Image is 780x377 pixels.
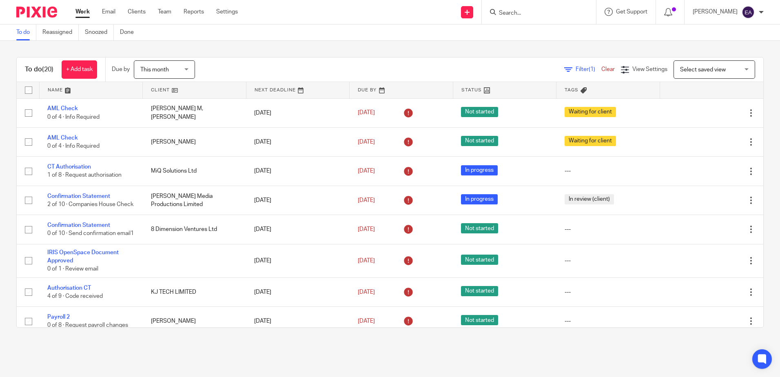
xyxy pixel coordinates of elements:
[616,9,647,15] span: Get Support
[47,114,100,120] span: 0 of 4 · Info Required
[47,173,122,178] span: 1 of 8 · Request authorisation
[246,277,350,306] td: [DATE]
[246,215,350,244] td: [DATE]
[47,285,91,291] a: Authorisation CT
[498,10,572,17] input: Search
[47,323,128,328] span: 0 of 8 · Request payroll changes
[128,8,146,16] a: Clients
[47,222,110,228] a: Confirmation Statement
[102,8,115,16] a: Email
[143,98,246,127] td: [PERSON_NAME] M, [PERSON_NAME]
[358,110,375,116] span: [DATE]
[47,164,91,170] a: CT Authorisation
[461,255,498,265] span: Not started
[47,250,119,264] a: IRIS OpenSpace Document Approved
[47,193,110,199] a: Confirmation Statement
[358,258,375,264] span: [DATE]
[85,24,114,40] a: Snoozed
[158,8,171,16] a: Team
[565,225,652,233] div: ---
[47,106,78,111] a: AML Check
[246,244,350,277] td: [DATE]
[680,67,726,73] span: Select saved view
[358,318,375,324] span: [DATE]
[246,157,350,186] td: [DATE]
[461,286,498,296] span: Not started
[461,194,498,204] span: In progress
[358,289,375,295] span: [DATE]
[246,307,350,336] td: [DATE]
[143,186,246,215] td: [PERSON_NAME] Media Productions Limited
[565,167,652,175] div: ---
[47,202,133,207] span: 2 of 10 · Companies House Check
[246,127,350,156] td: [DATE]
[62,60,97,79] a: + Add task
[42,24,79,40] a: Reassigned
[216,8,238,16] a: Settings
[246,98,350,127] td: [DATE]
[601,67,615,72] a: Clear
[576,67,601,72] span: Filter
[16,24,36,40] a: To do
[47,231,134,237] span: 0 of 10 · Send confirmation email1
[112,65,130,73] p: Due by
[143,215,246,244] td: 8 Dimension Ventures Ltd
[565,107,616,117] span: Waiting for client
[358,197,375,203] span: [DATE]
[565,317,652,325] div: ---
[143,307,246,336] td: [PERSON_NAME]
[75,8,90,16] a: Work
[358,168,375,174] span: [DATE]
[461,107,498,117] span: Not started
[565,257,652,265] div: ---
[358,226,375,232] span: [DATE]
[461,165,498,175] span: In progress
[358,139,375,145] span: [DATE]
[47,314,70,320] a: Payroll 2
[47,266,98,272] span: 0 of 1 · Review email
[47,143,100,149] span: 0 of 4 · Info Required
[742,6,755,19] img: svg%3E
[120,24,140,40] a: Done
[184,8,204,16] a: Reports
[143,157,246,186] td: MiQ Solutions Ltd
[143,277,246,306] td: KJ TECH LIMITED
[140,67,169,73] span: This month
[565,288,652,296] div: ---
[461,223,498,233] span: Not started
[25,65,53,74] h1: To do
[632,67,667,72] span: View Settings
[589,67,595,72] span: (1)
[143,127,246,156] td: [PERSON_NAME]
[565,88,578,92] span: Tags
[565,194,614,204] span: In review (client)
[47,135,78,141] a: AML Check
[565,136,616,146] span: Waiting for client
[246,186,350,215] td: [DATE]
[47,293,103,299] span: 4 of 9 · Code received
[461,136,498,146] span: Not started
[16,7,57,18] img: Pixie
[693,8,738,16] p: [PERSON_NAME]
[42,66,53,73] span: (20)
[461,315,498,325] span: Not started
